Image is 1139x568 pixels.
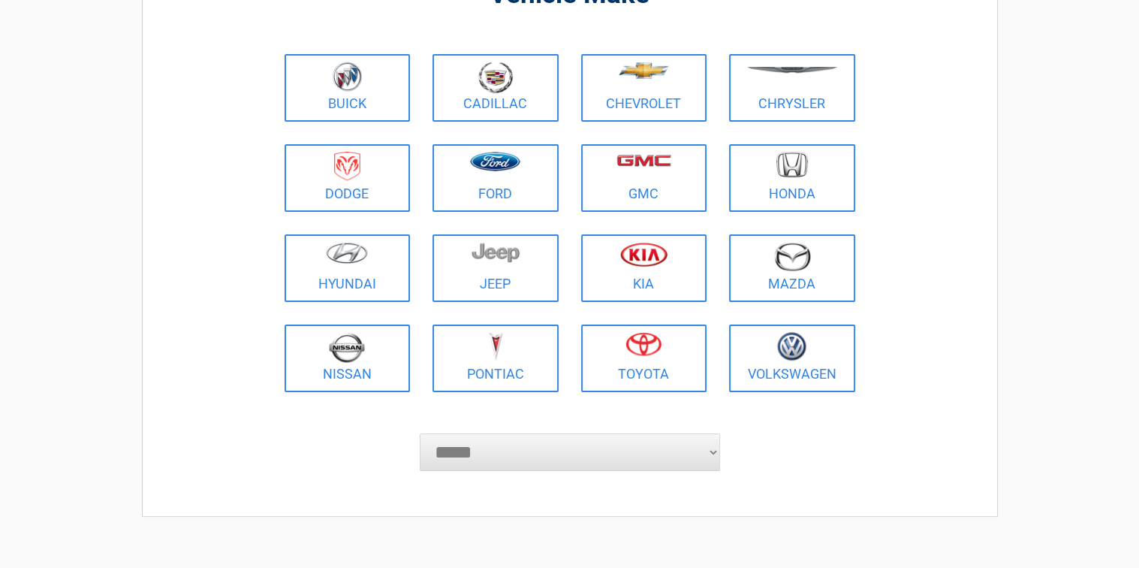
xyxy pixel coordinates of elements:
[326,242,368,264] img: hyundai
[777,332,806,361] img: volkswagen
[488,332,503,361] img: pontiac
[746,67,838,74] img: chrysler
[625,332,661,356] img: toyota
[334,152,360,181] img: dodge
[581,325,707,392] a: Toyota
[432,144,559,212] a: Ford
[285,234,411,302] a: Hyundai
[729,325,855,392] a: Volkswagen
[470,152,520,171] img: ford
[776,152,808,178] img: honda
[581,234,707,302] a: Kia
[620,242,667,267] img: kia
[619,62,669,79] img: chevrolet
[729,54,855,122] a: Chrysler
[729,234,855,302] a: Mazda
[432,234,559,302] a: Jeep
[472,242,520,263] img: jeep
[285,54,411,122] a: Buick
[773,242,811,271] img: mazda
[581,54,707,122] a: Chevrolet
[729,144,855,212] a: Honda
[329,332,365,363] img: nissan
[285,144,411,212] a: Dodge
[333,62,362,92] img: buick
[432,54,559,122] a: Cadillac
[285,325,411,392] a: Nissan
[581,144,707,212] a: GMC
[432,325,559,392] a: Pontiac
[478,62,513,93] img: cadillac
[616,154,671,167] img: gmc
